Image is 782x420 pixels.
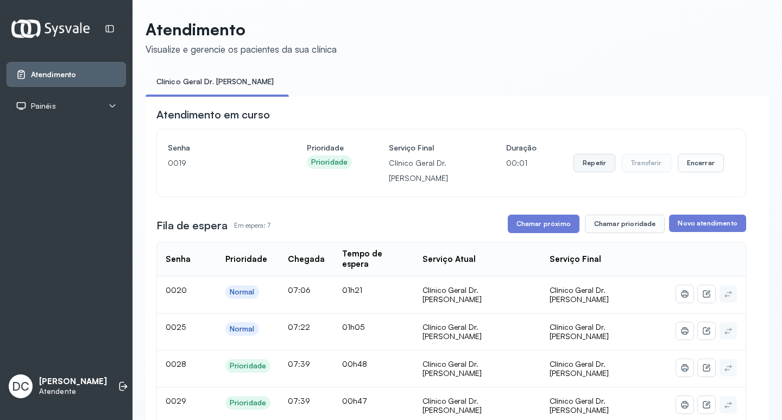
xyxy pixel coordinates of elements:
[168,155,270,171] p: 0019
[225,254,267,265] div: Prioridade
[166,359,186,368] span: 0028
[573,154,615,172] button: Repetir
[342,249,405,269] div: Tempo de espera
[146,73,285,91] a: Clínico Geral Dr. [PERSON_NAME]
[230,398,266,408] div: Prioridade
[585,215,665,233] button: Chamar prioridade
[234,218,270,233] p: Em espera: 7
[166,322,186,331] span: 0025
[422,254,476,265] div: Serviço Atual
[307,140,352,155] h4: Prioridade
[166,254,191,265] div: Senha
[678,154,724,172] button: Encerrar
[39,377,107,387] p: [PERSON_NAME]
[288,285,311,294] span: 07:06
[622,154,671,172] button: Transferir
[422,322,532,341] div: Clínico Geral Dr. [PERSON_NAME]
[288,254,325,265] div: Chegada
[342,396,367,405] span: 00h47
[550,285,609,304] span: Clínico Geral Dr. [PERSON_NAME]
[550,322,609,341] span: Clínico Geral Dr. [PERSON_NAME]
[506,155,537,171] p: 00:01
[550,254,601,265] div: Serviço Final
[156,107,270,122] h3: Atendimento em curso
[11,20,90,37] img: Logotipo do estabelecimento
[156,218,228,233] h3: Fila de espera
[39,387,107,396] p: Atendente
[550,396,609,415] span: Clínico Geral Dr. [PERSON_NAME]
[506,140,537,155] h4: Duração
[342,322,364,331] span: 01h05
[422,359,532,378] div: Clínico Geral Dr. [PERSON_NAME]
[422,396,532,415] div: Clínico Geral Dr. [PERSON_NAME]
[389,140,469,155] h4: Serviço Final
[342,285,362,294] span: 01h21
[166,396,186,405] span: 0029
[342,359,367,368] span: 00h48
[389,155,469,186] p: Clínico Geral Dr. [PERSON_NAME]
[168,140,270,155] h4: Senha
[166,285,187,294] span: 0020
[230,287,255,297] div: Normal
[230,324,255,334] div: Normal
[311,158,348,167] div: Prioridade
[146,43,337,55] div: Visualize e gerencie os pacientes da sua clínica
[669,215,746,232] button: Novo atendimento
[146,20,337,39] p: Atendimento
[288,396,310,405] span: 07:39
[288,359,310,368] span: 07:39
[288,322,310,331] span: 07:22
[550,359,609,378] span: Clínico Geral Dr. [PERSON_NAME]
[31,70,76,79] span: Atendimento
[508,215,579,233] button: Chamar próximo
[16,69,117,80] a: Atendimento
[31,102,56,111] span: Painéis
[230,361,266,371] div: Prioridade
[422,285,532,304] div: Clínico Geral Dr. [PERSON_NAME]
